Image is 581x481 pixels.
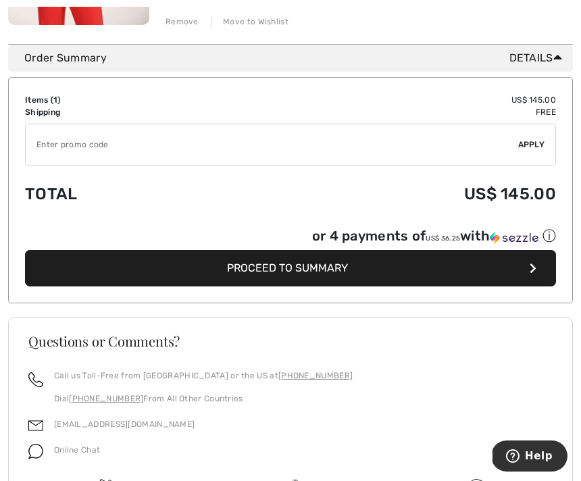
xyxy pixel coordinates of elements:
span: Details [509,50,567,66]
a: [PHONE_NUMBER] [69,394,143,403]
td: Total [25,171,218,217]
span: US$ 36.25 [426,234,460,243]
td: Free [218,106,556,118]
input: Promo code [26,124,518,165]
td: Shipping [25,106,218,118]
div: Move to Wishlist [211,16,288,28]
img: Sezzle [490,232,538,244]
span: 1 [53,95,57,105]
img: call [28,372,43,387]
iframe: Opens a widget where you can find more information [492,440,567,474]
div: or 4 payments ofUS$ 36.25withSezzle Click to learn more about Sezzle [25,227,556,250]
p: Call us Toll-Free from [GEOGRAPHIC_DATA] or the US at [54,370,353,382]
span: Online Chat [54,445,100,455]
img: chat [28,444,43,459]
div: or 4 payments of with [312,227,556,245]
div: Remove [166,16,199,28]
a: [EMAIL_ADDRESS][DOMAIN_NAME] [54,420,195,429]
span: Proceed to Summary [227,261,348,274]
p: Dial From All Other Countries [54,393,353,405]
h3: Questions or Comments? [28,334,553,348]
td: Items ( ) [25,94,218,106]
td: US$ 145.00 [218,171,556,217]
td: US$ 145.00 [218,94,556,106]
div: Order Summary [24,50,567,66]
span: Apply [518,138,545,151]
img: email [28,418,43,433]
a: [PHONE_NUMBER] [278,371,353,380]
button: Proceed to Summary [25,250,556,286]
